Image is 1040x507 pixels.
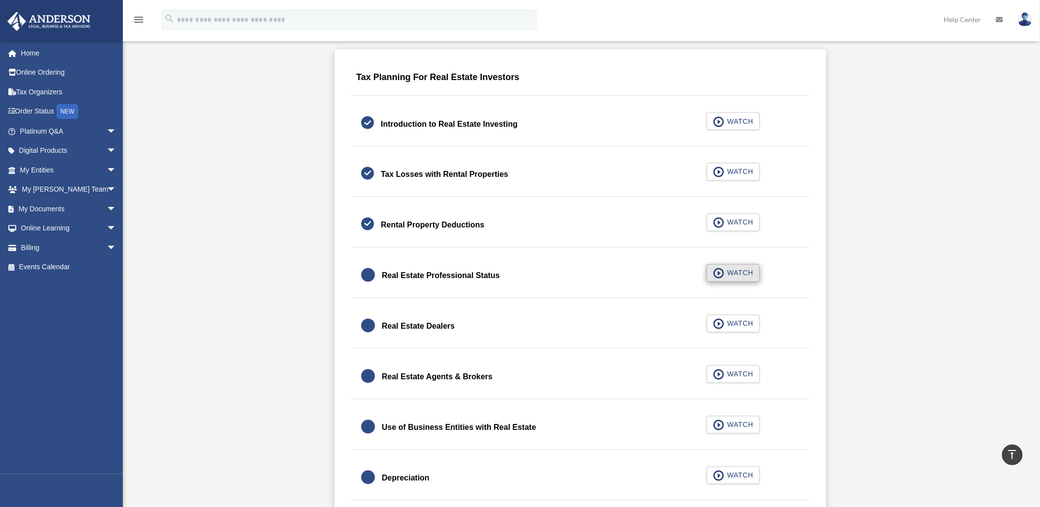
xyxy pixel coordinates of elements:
a: menu [133,17,144,26]
a: Real Estate Agents & Brokers WATCH [361,366,799,389]
a: Events Calendar [7,257,131,277]
span: arrow_drop_down [107,219,126,239]
div: Rental Property Deductions [381,219,485,232]
i: search [164,13,175,24]
img: User Pic [1018,12,1033,27]
div: Use of Business Entities with Real Estate [382,421,536,435]
button: WATCH [707,467,760,484]
a: vertical_align_top [1002,445,1023,465]
i: vertical_align_top [1007,449,1018,460]
span: arrow_drop_down [107,199,126,219]
div: Introduction to Real Estate Investing [381,117,518,131]
a: Order StatusNEW [7,102,131,122]
a: My [PERSON_NAME] Teamarrow_drop_down [7,180,131,199]
a: Use of Business Entities with Real Estate WATCH [361,416,799,440]
span: arrow_drop_down [107,180,126,200]
a: Real Estate Professional Status WATCH [361,264,799,288]
span: arrow_drop_down [107,160,126,180]
div: Real Estate Dealers [382,320,455,334]
button: WATCH [707,366,760,383]
button: WATCH [707,214,760,231]
span: WATCH [724,471,753,480]
a: Tax Losses with Rental Properties WATCH [361,163,799,187]
span: WATCH [724,167,753,177]
a: Tax Organizers [7,82,131,102]
a: My Documentsarrow_drop_down [7,199,131,219]
div: Tax Planning For Real Estate Investors [351,65,809,96]
i: menu [133,14,144,26]
a: Depreciation WATCH [361,467,799,490]
button: WATCH [707,113,760,130]
div: Depreciation [382,472,430,485]
span: arrow_drop_down [107,238,126,258]
button: WATCH [707,264,760,282]
a: Real Estate Dealers WATCH [361,315,799,338]
span: WATCH [724,420,753,430]
a: Online Learningarrow_drop_down [7,219,131,238]
span: arrow_drop_down [107,121,126,141]
div: Real Estate Professional Status [382,269,500,283]
a: Digital Productsarrow_drop_down [7,141,131,161]
span: arrow_drop_down [107,141,126,161]
a: Introduction to Real Estate Investing WATCH [361,113,799,136]
a: Billingarrow_drop_down [7,238,131,257]
a: Rental Property Deductions WATCH [361,214,799,237]
span: WATCH [724,319,753,329]
button: WATCH [707,315,760,333]
span: WATCH [724,218,753,227]
a: Online Ordering [7,63,131,83]
a: My Entitiesarrow_drop_down [7,160,131,180]
div: NEW [57,104,78,119]
div: Tax Losses with Rental Properties [381,168,508,182]
span: WATCH [724,268,753,278]
span: WATCH [724,369,753,379]
button: WATCH [707,416,760,434]
a: Platinum Q&Aarrow_drop_down [7,121,131,141]
img: Anderson Advisors Platinum Portal [4,12,93,31]
span: WATCH [724,116,753,126]
div: Real Estate Agents & Brokers [382,370,492,384]
a: Home [7,43,131,63]
button: WATCH [707,163,760,181]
